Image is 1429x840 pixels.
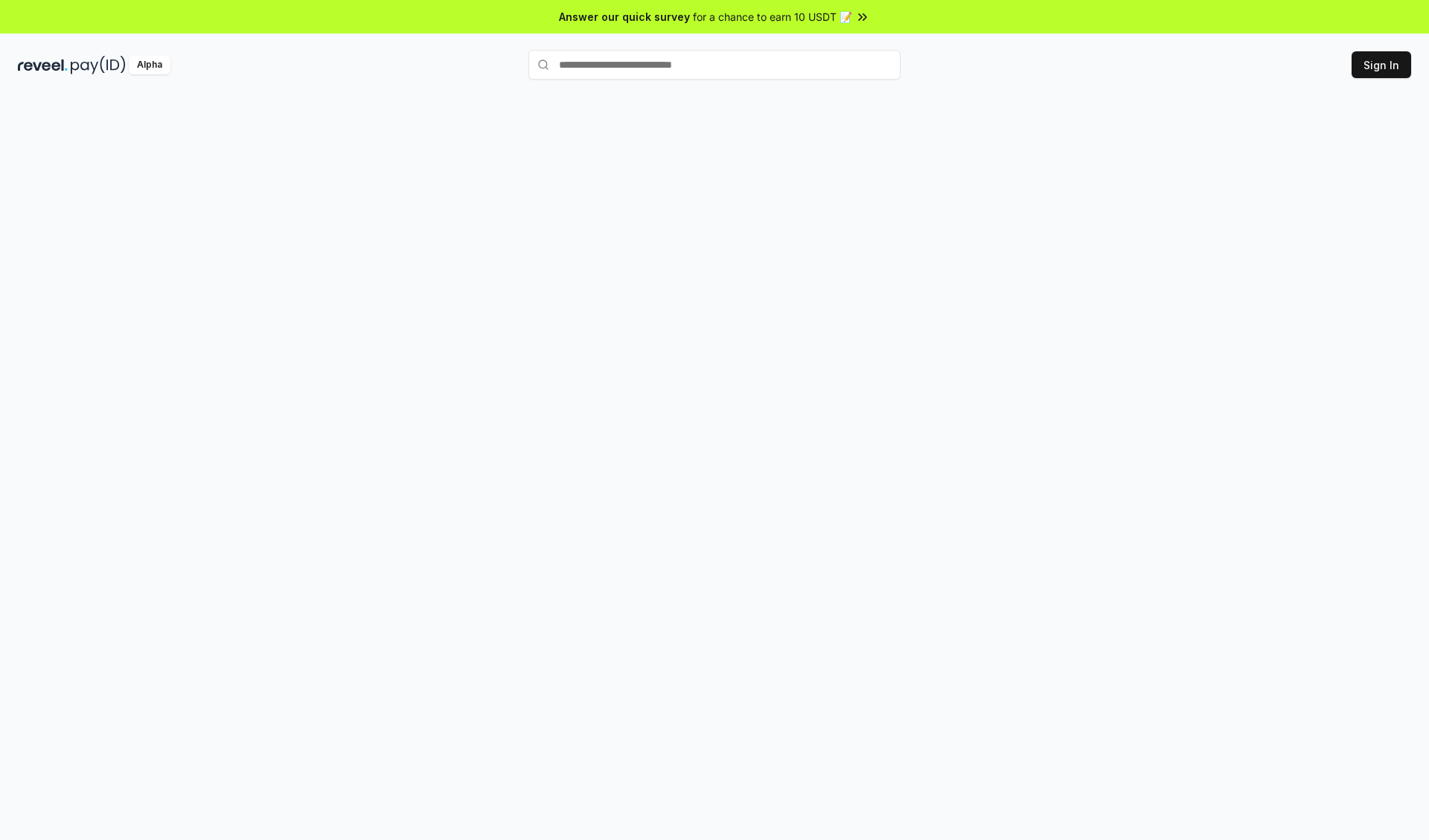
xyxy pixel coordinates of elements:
img: pay_id [71,56,126,74]
span: Answer our quick survey [559,9,690,25]
div: Alpha [129,56,170,74]
img: reveel_dark [18,56,68,74]
button: Sign In [1352,51,1411,78]
span: for a chance to earn 10 USDT 📝 [693,9,852,25]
